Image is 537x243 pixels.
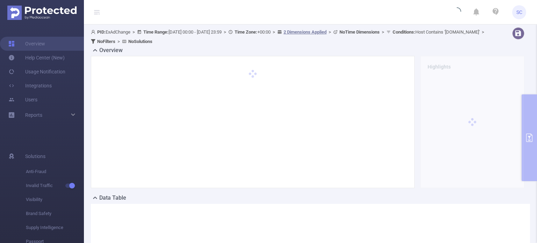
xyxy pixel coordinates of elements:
u: 2 Dimensions Applied [284,29,327,35]
b: Conditions : [393,29,415,35]
span: > [380,29,386,35]
h2: Data Table [99,194,126,202]
span: Anti-Fraud [26,165,84,179]
span: > [130,29,137,35]
b: No Solutions [128,39,152,44]
img: Protected Media [7,6,77,20]
a: Integrations [8,79,52,93]
i: icon: user [91,30,97,34]
span: Solutions [25,149,45,163]
span: Invalid Traffic [26,179,84,193]
span: > [327,29,333,35]
b: PID: [97,29,106,35]
span: Host Contains '[DOMAIN_NAME]' [393,29,480,35]
span: Supply Intelligence [26,221,84,235]
span: > [115,39,122,44]
span: ExAdChange [DATE] 00:00 - [DATE] 23:59 +00:00 [91,29,486,44]
span: > [480,29,486,35]
span: Brand Safety [26,207,84,221]
span: > [271,29,277,35]
b: Time Zone: [235,29,257,35]
b: No Filters [97,39,115,44]
a: Reports [25,108,42,122]
h2: Overview [99,46,123,55]
span: > [222,29,228,35]
a: Help Center (New) [8,51,65,65]
a: Usage Notification [8,65,65,79]
span: Reports [25,112,42,118]
b: Time Range: [143,29,169,35]
span: Visibility [26,193,84,207]
b: No Time Dimensions [339,29,380,35]
i: icon: loading [453,7,461,17]
a: Users [8,93,37,107]
span: SC [516,5,522,19]
a: Overview [8,37,45,51]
